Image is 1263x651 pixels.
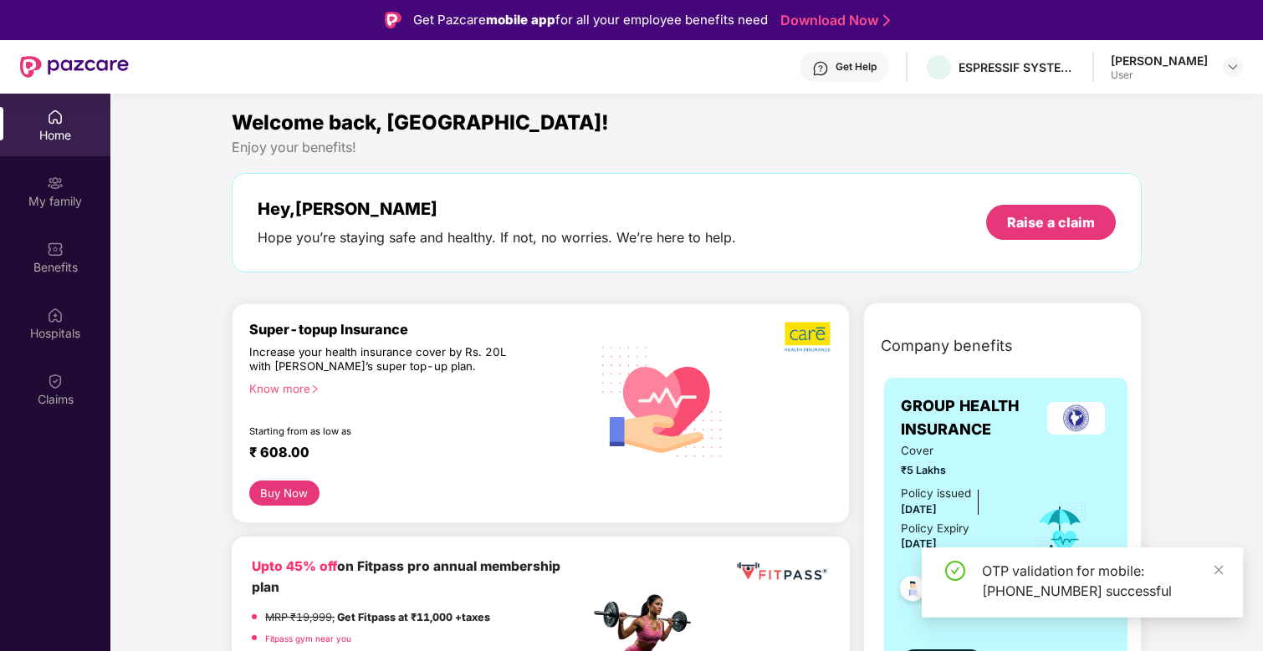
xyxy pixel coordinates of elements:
[47,241,64,257] img: svg+xml;base64,PHN2ZyBpZD0iQmVuZWZpdHMiIHhtbG5zPSJodHRwOi8vd3d3LnczLm9yZy8yMDAwL3N2ZyIgd2lkdGg9Ij...
[265,611,335,623] del: MRP ₹19,999,
[901,503,937,516] span: [DATE]
[590,327,735,475] img: svg+xml;base64,PHN2ZyB4bWxucz0iaHR0cDovL3d3dy53My5vcmcvMjAwMC9zdmciIHhtbG5zOnhsaW5rPSJodHRwOi8vd3...
[249,345,517,374] div: Increase your health insurance cover by Rs. 20L with [PERSON_NAME]’s super top-up plan.
[258,229,736,247] div: Hope you’re staying safe and healthy. If not, no worries. We’re here to help.
[249,321,590,338] div: Super-topup Insurance
[812,60,829,77] img: svg+xml;base64,PHN2ZyBpZD0iSGVscC0zMngzMiIgeG1sbnM9Imh0dHA6Ly93d3cudzMub3JnLzIwMDAvc3ZnIiB3aWR0aD...
[310,384,320,394] span: right
[901,394,1041,442] span: GROUP HEALTH INSURANCE
[249,425,519,437] div: Starting from as low as
[1111,53,1208,69] div: [PERSON_NAME]
[252,558,337,574] b: Upto 45% off
[901,485,971,502] div: Policy issued
[232,139,1142,156] div: Enjoy your benefits!
[1226,60,1240,74] img: svg+xml;base64,PHN2ZyBpZD0iRHJvcGRvd24tMzJ4MzIiIHhtbG5zPSJodHRwOi8vd3d3LnczLm9yZy8yMDAwL3N2ZyIgd2...
[959,59,1076,75] div: ESPRESSIF SYSTEMS ([GEOGRAPHIC_DATA]) PRIVATE LIMITED
[901,462,1010,479] span: ₹5 Lakhs
[734,557,830,587] img: fppp.png
[47,175,64,191] img: svg+xml;base64,PHN2ZyB3aWR0aD0iMjAiIGhlaWdodD0iMjAiIHZpZXdCb3g9IjAgMCAyMCAyMCIgZmlsbD0ibm9uZSIgeG...
[883,12,890,29] img: Stroke
[901,442,1010,460] span: Cover
[47,307,64,323] img: svg+xml;base64,PHN2ZyBpZD0iSG9zcGl0YWxzIiB4bWxucz0iaHR0cDovL3d3dy53My5vcmcvMjAwMC9zdmciIHdpZHRoPS...
[1007,213,1095,231] div: Raise a claim
[249,444,573,464] div: ₹ 608.00
[47,109,64,125] img: svg+xml;base64,PHN2ZyBpZD0iSG9tZSIgeG1sbnM9Imh0dHA6Ly93d3cudzMub3JnLzIwMDAvc3ZnIiB3aWR0aD0iMjAiIG...
[232,110,609,135] span: Welcome back, [GEOGRAPHIC_DATA]!
[982,561,1223,601] div: OTP validation for mobile: [PHONE_NUMBER] successful
[385,12,401,28] img: Logo
[249,481,320,506] button: Buy Now
[1213,564,1225,576] span: close
[249,382,580,394] div: Know more
[413,10,768,30] div: Get Pazcare for all your employee benefits need
[780,12,885,29] a: Download Now
[901,520,969,537] div: Policy Expiry
[836,60,877,74] div: Get Help
[892,571,933,612] img: svg+xml;base64,PHN2ZyB4bWxucz0iaHR0cDovL3d3dy53My5vcmcvMjAwMC9zdmciIHdpZHRoPSI0OC45NDMiIGhlaWdodD...
[1047,402,1105,435] img: insurerLogo
[258,199,736,219] div: Hey, [PERSON_NAME]
[1033,501,1087,557] img: icon
[785,321,832,353] img: b5dec4f62d2307b9de63beb79f102df3.png
[1111,69,1208,82] div: User
[486,12,555,28] strong: mobile app
[20,56,129,78] img: New Pazcare Logo
[901,537,937,550] span: [DATE]
[910,571,951,612] img: svg+xml;base64,PHN2ZyB4bWxucz0iaHR0cDovL3d3dy53My5vcmcvMjAwMC9zdmciIHdpZHRoPSI0OC45NDMiIGhlaWdodD...
[47,373,64,389] img: svg+xml;base64,PHN2ZyBpZD0iQ2xhaW0iIHhtbG5zPSJodHRwOi8vd3d3LnczLm9yZy8yMDAwL3N2ZyIgd2lkdGg9IjIwIi...
[945,561,965,581] span: check-circle
[881,334,1013,358] span: Company benefits
[252,558,560,594] b: on Fitpass pro annual membership plan
[265,633,351,643] a: Fitpass gym near you
[337,611,490,623] strong: Get Fitpass at ₹11,000 +taxes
